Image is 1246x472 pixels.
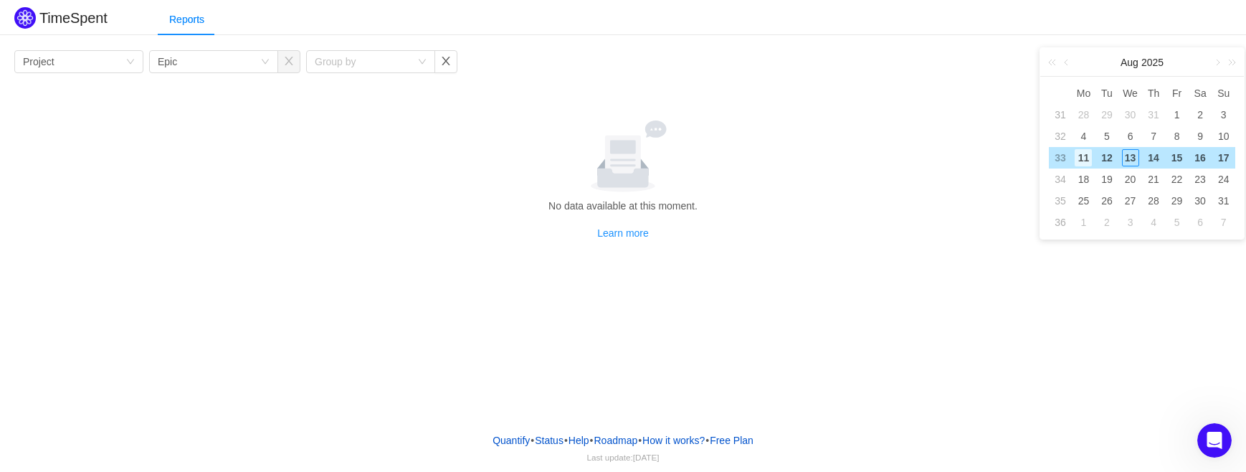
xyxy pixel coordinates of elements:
[1192,106,1209,123] div: 2
[1072,126,1095,147] td: August 4, 2025
[225,23,254,52] img: Profile image for George
[1122,192,1139,209] div: 27
[1095,169,1119,190] td: August 19, 2025
[32,376,64,386] span: Home
[1165,104,1189,126] td: August 1, 2025
[1098,192,1116,209] div: 26
[1212,82,1235,104] th: Sun
[1210,48,1223,77] a: Next month (PageDown)
[119,376,168,386] span: Messages
[1169,192,1186,209] div: 29
[1095,212,1119,233] td: September 2, 2025
[29,196,239,211] div: We'll be back online later [DATE]
[633,453,660,462] span: [DATE]
[1122,149,1139,166] div: 13
[1142,190,1166,212] td: August 28, 2025
[29,318,240,334] div: How time capturing works?
[21,237,266,265] button: Search for help
[1192,192,1209,209] div: 30
[95,340,191,397] button: Messages
[1072,212,1095,233] td: September 1, 2025
[1045,48,1064,77] a: Last year (Control + left)
[1142,212,1166,233] td: September 4, 2025
[1145,149,1162,166] div: 14
[158,4,216,36] div: Reports
[1072,147,1095,169] td: August 11, 2025
[1095,82,1119,104] th: Tue
[1189,212,1212,233] td: September 6, 2025
[1215,171,1232,188] div: 24
[1118,212,1142,233] td: September 3, 2025
[1118,126,1142,147] td: August 6, 2025
[1212,126,1235,147] td: August 10, 2025
[1142,147,1166,169] td: August 14, 2025
[1075,106,1092,123] div: 28
[21,271,266,313] div: How to measure time spent on bugs in [GEOGRAPHIC_DATA]?
[534,430,564,451] a: Status
[594,430,639,451] a: Roadmap
[1165,87,1189,100] span: Fr
[1212,169,1235,190] td: August 24, 2025
[1049,104,1072,126] td: 31
[1212,190,1235,212] td: August 31, 2025
[1118,82,1142,104] th: Wed
[1061,48,1074,77] a: Previous month (PageUp)
[434,50,457,73] button: icon: close
[418,57,427,67] i: icon: down
[1098,214,1116,231] div: 2
[1189,147,1212,169] td: August 16, 2025
[1189,104,1212,126] td: August 2, 2025
[1165,212,1189,233] td: September 5, 2025
[1075,149,1092,166] div: 11
[1145,128,1162,145] div: 7
[1118,87,1142,100] span: We
[1192,171,1209,188] div: 23
[1192,128,1209,145] div: 9
[21,313,266,339] div: How time capturing works?
[548,200,698,212] span: No data available at this moment.
[1145,171,1162,188] div: 21
[315,55,411,69] div: Group by
[1212,104,1235,126] td: August 3, 2025
[1118,169,1142,190] td: August 20, 2025
[1095,190,1119,212] td: August 26, 2025
[1169,128,1186,145] div: 8
[1072,169,1095,190] td: August 18, 2025
[1169,106,1186,123] div: 1
[1095,126,1119,147] td: August 5, 2025
[277,50,300,73] button: icon: close
[29,181,239,196] div: Send us a message
[1118,147,1142,169] td: August 13, 2025
[1075,192,1092,209] div: 25
[1049,190,1072,212] td: 35
[1189,190,1212,212] td: August 30, 2025
[1215,106,1232,123] div: 3
[227,376,250,386] span: Help
[1169,214,1186,231] div: 5
[597,227,649,239] a: Learn more
[1098,106,1116,123] div: 29
[1165,147,1189,169] td: August 15, 2025
[1220,48,1239,77] a: Next year (Control + right)
[1049,126,1072,147] td: 32
[29,102,258,126] p: Hi there 👋
[191,340,287,397] button: Help
[1192,214,1209,231] div: 6
[29,244,116,259] span: Search for help
[564,435,568,446] span: •
[705,435,709,446] span: •
[1169,171,1186,188] div: 22
[29,27,52,50] img: logo
[1075,214,1092,231] div: 1
[1122,128,1139,145] div: 6
[590,435,594,446] span: •
[1072,82,1095,104] th: Mon
[1049,212,1072,233] td: 36
[1118,104,1142,126] td: July 30, 2025
[1075,171,1092,188] div: 18
[158,51,177,72] div: Epic
[1165,82,1189,104] th: Fri
[1189,126,1212,147] td: August 9, 2025
[1145,214,1162,231] div: 4
[1118,190,1142,212] td: August 27, 2025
